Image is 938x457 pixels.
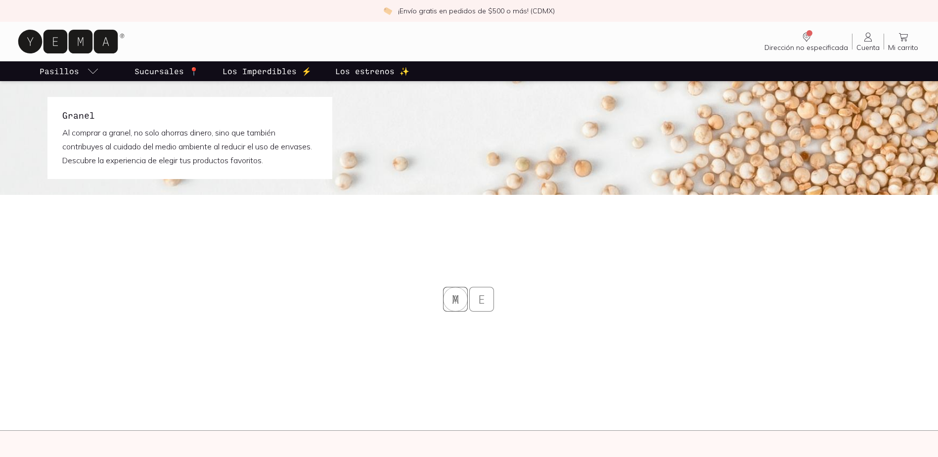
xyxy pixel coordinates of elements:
[888,43,918,52] span: Mi carrito
[38,61,101,81] a: pasillo-todos-link
[134,65,199,77] p: Sucursales 📍
[447,287,471,312] span: M
[398,6,555,16] p: ¡Envío gratis en pedidos de $500 o más! (CDMX)
[383,6,392,15] img: check
[223,65,312,77] p: Los Imperdibles ⚡️
[335,65,409,77] p: Los estrenos ✨
[62,109,317,122] h1: Granel
[221,61,313,81] a: Los Imperdibles ⚡️
[133,61,201,81] a: Sucursales 📍
[856,43,880,52] span: Cuenta
[40,65,79,77] p: Pasillos
[760,31,852,52] a: Dirección no especificada
[62,126,317,167] p: Al comprar a granel, no solo ahorras dinero, sino que también contribuyes al cuidado del medio am...
[764,43,848,52] span: Dirección no especificada
[333,61,411,81] a: Los estrenos ✨
[852,31,884,52] a: Cuenta
[884,31,922,52] a: Mi carrito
